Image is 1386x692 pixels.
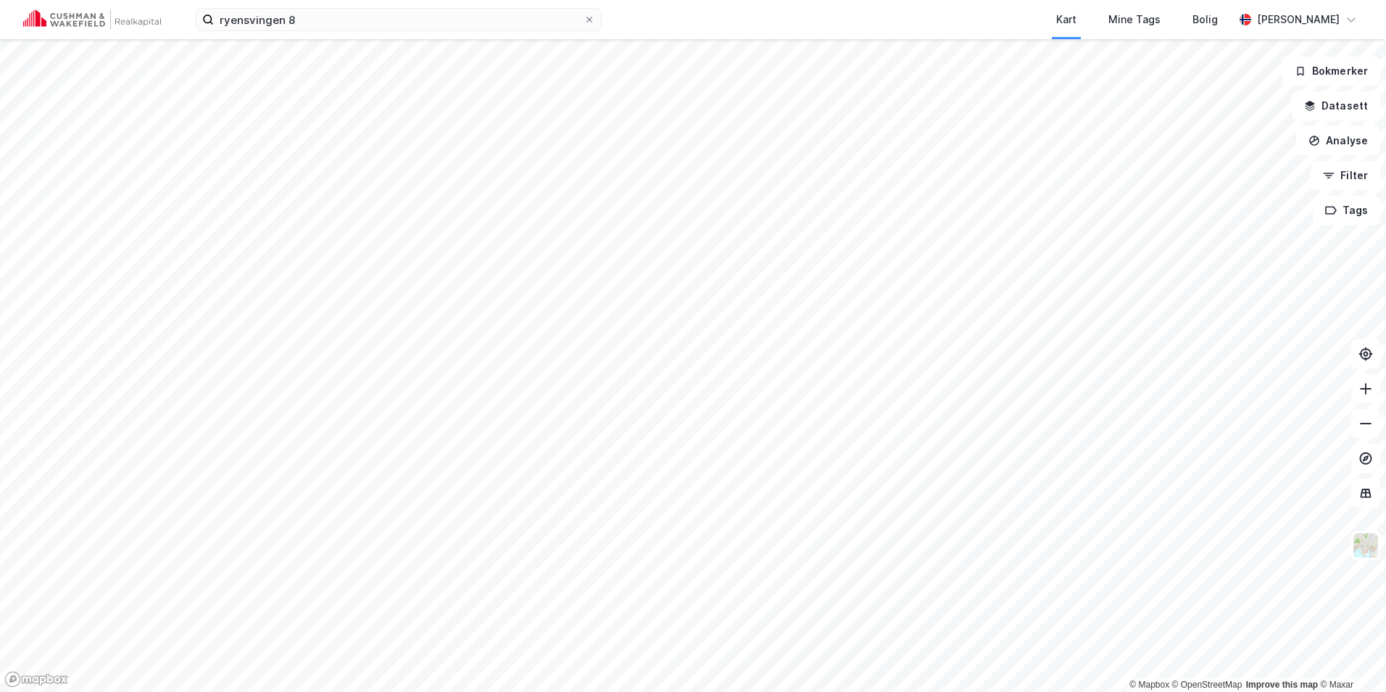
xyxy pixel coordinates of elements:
div: [PERSON_NAME] [1257,11,1340,28]
a: Improve this map [1246,680,1318,690]
div: Kart [1056,11,1076,28]
div: Mine Tags [1108,11,1161,28]
button: Filter [1311,161,1380,190]
a: Mapbox [1129,680,1169,690]
button: Datasett [1292,91,1380,120]
iframe: Chat Widget [1314,622,1386,692]
img: cushman-wakefield-realkapital-logo.202ea83816669bd177139c58696a8fa1.svg [23,9,161,30]
img: Z [1352,532,1379,559]
button: Analyse [1296,126,1380,155]
a: OpenStreetMap [1172,680,1242,690]
div: Bolig [1192,11,1218,28]
button: Tags [1313,196,1380,225]
a: Mapbox homepage [4,671,68,688]
input: Søk på adresse, matrikkel, gårdeiere, leietakere eller personer [214,9,584,30]
div: Kontrollprogram for chat [1314,622,1386,692]
button: Bokmerker [1282,57,1380,86]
